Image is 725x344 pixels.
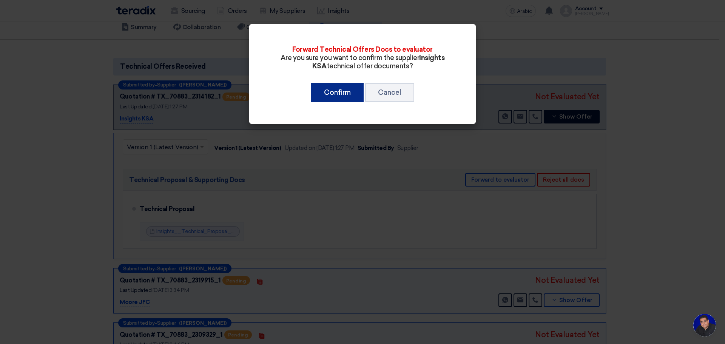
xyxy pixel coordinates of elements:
[292,45,433,54] font: Forward Technical Offers Docs to evaluator
[311,83,364,102] button: Confirm
[365,83,414,102] button: Cancel
[312,54,444,70] font: Insights KSA
[378,88,401,97] font: Cancel
[281,54,419,62] font: Are you sure you want to confirm the supplier
[324,88,351,97] font: Confirm
[693,314,716,336] a: Open chat
[327,62,413,70] font: technical offer documents?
